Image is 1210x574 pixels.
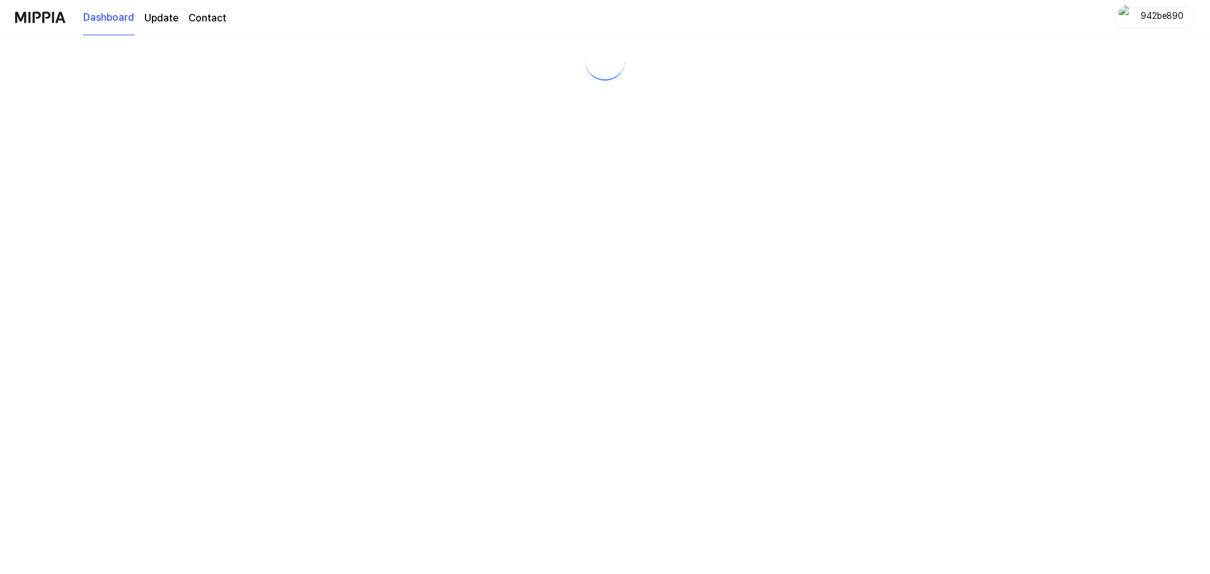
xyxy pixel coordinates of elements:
[83,1,134,35] a: Dashboard
[144,11,178,26] a: Update
[188,11,226,26] a: Contact
[1138,10,1187,24] div: 942be890
[1119,5,1134,30] img: profile
[1114,7,1195,28] button: profile942be890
